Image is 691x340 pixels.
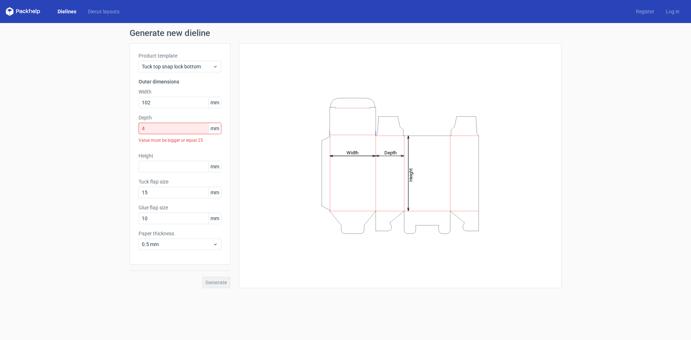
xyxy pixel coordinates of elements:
a: Diecut layouts [82,8,125,15]
a: Log in [660,8,685,15]
label: Width [139,88,221,95]
label: Glue flap size [139,204,221,211]
h3: Outer dimensions [139,78,221,85]
label: Height [139,152,221,159]
span: mm [208,213,221,224]
span: 0.5 mm [142,241,213,248]
tspan: Height [408,168,414,181]
tspan: Depth [384,150,397,155]
span: mm [208,97,221,108]
h1: Generate new dieline [130,29,561,37]
span: mm [208,161,221,172]
div: Value must be bigger or equal 25 [139,134,221,146]
span: mm [208,123,221,134]
span: mm [208,187,221,198]
label: Depth [139,114,221,121]
a: Register [630,8,660,15]
span: Tuck top snap lock bottom [142,63,213,70]
a: Dielines [52,8,82,15]
tspan: Width [347,150,358,155]
label: Product template [139,52,221,59]
label: Paper thickness [139,230,221,237]
label: Tuck flap size [139,178,221,185]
